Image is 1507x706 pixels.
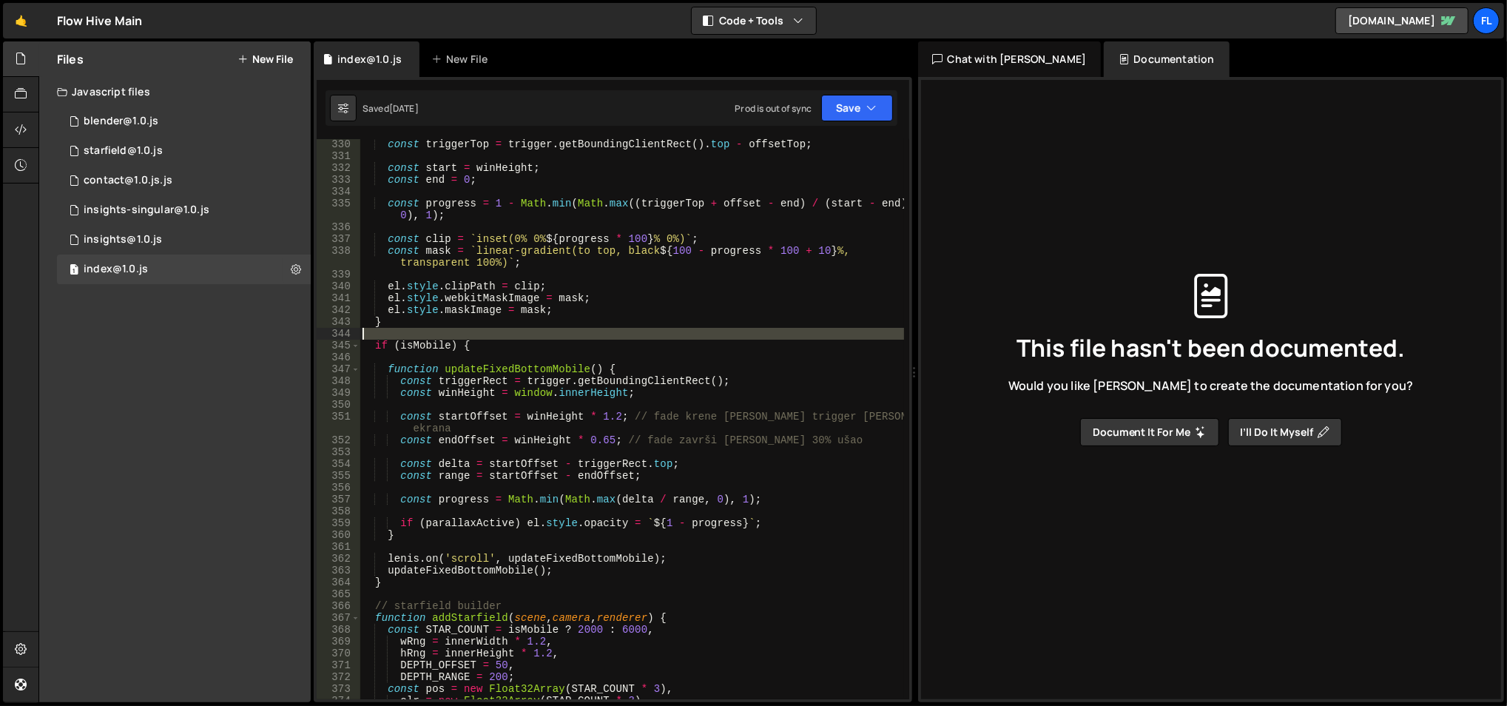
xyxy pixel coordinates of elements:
[317,233,360,245] div: 337
[57,136,311,166] div: 15363/41450.js
[317,363,360,375] div: 347
[84,233,162,246] div: insights@1.0.js
[317,150,360,162] div: 331
[39,77,311,107] div: Javascript files
[317,174,360,186] div: 333
[317,198,360,221] div: 335
[1335,7,1469,34] a: [DOMAIN_NAME]
[1008,377,1413,394] span: Would you like [PERSON_NAME] to create the documentation for you?
[317,529,360,541] div: 360
[317,245,360,269] div: 338
[317,624,360,636] div: 368
[918,41,1102,77] div: Chat with [PERSON_NAME]
[317,683,360,695] div: 373
[431,52,493,67] div: New File
[1017,336,1405,360] span: This file hasn't been documented.
[84,263,148,276] div: index@1.0.js
[317,446,360,458] div: 353
[84,204,209,217] div: insights-singular@1.0.js
[57,107,311,136] div: 15363/40902.js
[735,102,812,115] div: Prod is out of sync
[237,53,293,65] button: New File
[317,304,360,316] div: 342
[317,458,360,470] div: 354
[821,95,893,121] button: Save
[317,541,360,553] div: 361
[317,399,360,411] div: 350
[70,265,78,277] span: 1
[317,352,360,363] div: 346
[84,174,172,187] div: contact@1.0.js.js
[317,612,360,624] div: 367
[317,411,360,434] div: 351
[84,144,163,158] div: starfield@1.0.js
[317,387,360,399] div: 349
[317,482,360,494] div: 356
[363,102,419,115] div: Saved
[317,340,360,352] div: 345
[317,162,360,174] div: 332
[1104,41,1229,77] div: Documentation
[57,225,311,255] div: 15363/40528.js
[317,648,360,659] div: 370
[317,434,360,446] div: 352
[317,186,360,198] div: 334
[317,494,360,505] div: 357
[57,195,311,225] div: 15363/40648.js
[57,255,311,284] div: 15363/40442.js
[317,565,360,576] div: 363
[317,221,360,233] div: 336
[1473,7,1500,34] a: Fl
[57,166,311,195] div: 15363/40529.js
[317,505,360,517] div: 358
[317,375,360,387] div: 348
[3,3,39,38] a: 🤙
[317,553,360,565] div: 362
[317,316,360,328] div: 343
[317,659,360,671] div: 371
[84,115,158,128] div: blender@1.0.js
[337,52,402,67] div: index@1.0.js
[317,636,360,648] div: 369
[317,328,360,340] div: 344
[317,576,360,588] div: 364
[317,292,360,304] div: 341
[57,12,142,30] div: Flow Hive Main
[317,269,360,280] div: 339
[317,600,360,612] div: 366
[317,671,360,683] div: 372
[317,470,360,482] div: 355
[317,588,360,600] div: 365
[317,138,360,150] div: 330
[1080,418,1219,446] button: Document it for me
[57,51,84,67] h2: Files
[1228,418,1342,446] button: I’ll do it myself
[317,280,360,292] div: 340
[317,517,360,529] div: 359
[692,7,816,34] button: Code + Tools
[389,102,419,115] div: [DATE]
